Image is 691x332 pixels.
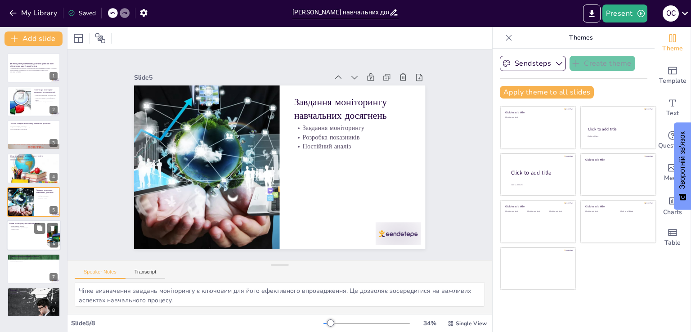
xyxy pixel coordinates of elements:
[620,211,649,213] div: Click to add text
[664,173,682,183] span: Media
[34,98,58,101] p: Моніторинг сприяє підвищенню якості освіти
[49,139,58,147] div: 3
[9,229,45,230] p: Розвиток учнів
[10,158,58,160] p: Відстеження навчальних досягнень
[10,259,58,260] p: Адаптація до нових стандартів
[505,205,570,208] div: Click to add title
[7,254,60,283] div: 7
[49,273,58,281] div: 7
[655,92,691,124] div: Add text boxes
[585,205,650,208] div: Click to add title
[10,63,54,67] strong: [PERSON_NAME] навчальних досягнень учнів як засіб забезпечення якості вищої освіти
[71,319,323,328] div: Slide 5 / 8
[49,72,58,80] div: 1
[674,122,691,210] button: Зворотній зв'язок - Показати опитування
[7,153,60,183] div: 4
[678,131,686,189] font: Зворотній зв'язок
[34,94,58,98] p: Моніторинг навчальних досягнень учнів визначається як система заходів
[10,257,58,259] p: Виклики в [GEOGRAPHIC_DATA]
[49,173,58,181] div: 4
[10,68,58,71] p: У цій презентації розглядається важливість моніторингу навчальних досягнень учнів, його основні с...
[7,120,60,150] div: 3
[585,157,650,161] div: Click to add title
[655,189,691,221] div: Add charts and graphs
[10,71,58,73] p: Generated with [URL]
[10,127,58,129] p: Збирання та оброблення інформації
[10,260,58,262] p: Перспективи розвитку
[10,294,58,296] p: Активна участь учасників
[10,288,58,291] p: Висновки
[10,292,58,294] p: Комплексний підхід
[549,211,570,213] div: Click to add text
[666,108,679,118] span: Text
[511,169,569,177] div: Click to add title
[527,211,547,213] div: Click to add text
[10,291,58,292] p: Ключовий інструмент для якості освіти
[588,126,648,132] div: Click to add title
[505,117,570,119] div: Click to add text
[10,157,58,159] p: Моніторинг якості освіти
[36,194,58,196] p: Завдання моніторингу
[10,155,58,157] p: Місце моніторингу в системі якості освіти
[71,31,85,45] div: Layout
[663,207,682,217] span: Charts
[7,6,61,20] button: My Library
[68,9,96,18] div: Saved
[7,187,60,217] div: 5
[10,122,58,125] p: Основні складові моніторингу навчальних досягнень
[500,56,566,71] button: Sendsteps
[7,86,60,116] div: 2
[10,160,58,162] p: Прогнозування та рекомендації
[9,225,45,227] p: Вплив на якість навчання
[36,189,58,194] p: Завдання моніторингу навчальних досягнень
[75,282,485,307] textarea: Чітке визначення завдань моніторингу є ключовим для його ефективного впровадження. Це дозволяє зо...
[655,59,691,92] div: Add ready made slides
[663,5,679,22] div: О С
[655,124,691,157] div: Get real-time input from your audience
[34,101,58,103] p: Об'єктивність методів оцінювання
[49,306,58,314] div: 8
[292,6,389,19] input: Insert title
[10,255,58,258] p: Виклики та перспективи моніторингу
[456,320,487,327] span: Single View
[658,141,687,151] span: Questions
[75,269,126,279] button: Speaker Notes
[7,220,61,251] div: 6
[151,169,268,190] p: Розробка показників
[505,111,570,114] div: Click to add title
[4,31,63,46] button: Add slide
[152,178,269,199] p: Завдання моніторингу
[150,160,267,181] p: Постійний аналіз
[95,33,106,44] span: Position
[239,212,433,241] div: Slide 5
[49,106,58,114] div: 2
[36,196,58,197] p: Розробка показників
[516,27,646,49] p: Themes
[655,27,691,59] div: Change the overall theme
[153,188,272,228] p: Завдання моніторингу навчальних досягнень
[664,238,681,248] span: Table
[10,129,58,130] p: Прогнозування та коригування
[419,319,440,328] div: 34 %
[663,4,679,22] button: О С
[49,206,58,214] div: 5
[36,197,58,199] p: Постійний аналіз
[655,221,691,254] div: Add a table
[10,125,58,127] p: Основні складові моніторингу
[7,287,60,317] div: 8
[655,157,691,189] div: Add images, graphics, shapes or video
[34,223,45,233] button: Duplicate Slide
[602,4,647,22] button: Present
[500,86,594,99] button: Apply theme to all slides
[588,135,647,138] div: Click to add text
[570,56,635,71] button: Create theme
[511,184,568,186] div: Click to add body
[7,53,60,83] div: 1
[662,44,683,54] span: Theme
[505,211,525,213] div: Click to add text
[585,211,614,213] div: Click to add text
[9,222,45,225] p: Вплив моніторингу на освітній процес
[47,223,58,233] button: Delete Slide
[659,76,687,86] span: Template
[126,269,166,279] button: Transcript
